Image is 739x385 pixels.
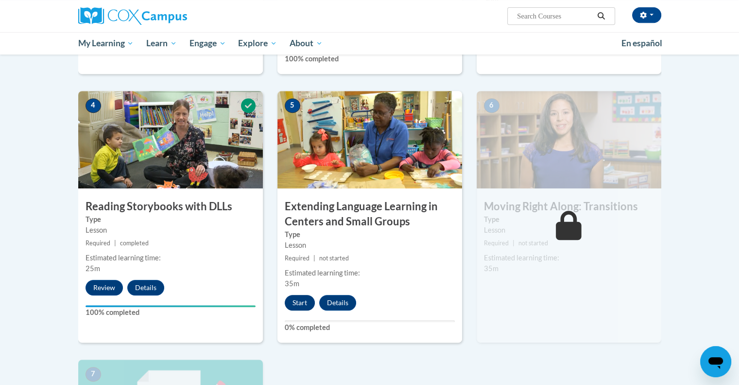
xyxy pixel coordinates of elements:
[484,98,499,113] span: 6
[114,239,116,247] span: |
[86,225,256,236] div: Lesson
[518,239,548,247] span: not started
[140,32,183,55] a: Learn
[285,98,300,113] span: 5
[72,32,140,55] a: My Learning
[285,268,455,278] div: Estimated learning time:
[516,10,594,22] input: Search Courses
[319,255,349,262] span: not started
[146,37,177,49] span: Learn
[477,199,661,214] h3: Moving Right Along: Transitions
[285,229,455,240] label: Type
[283,32,329,55] a: About
[183,32,232,55] a: Engage
[594,10,608,22] button: Search
[290,37,323,49] span: About
[86,280,123,295] button: Review
[319,295,356,311] button: Details
[285,255,309,262] span: Required
[86,367,101,382] span: 7
[86,305,256,307] div: Your progress
[484,264,498,273] span: 35m
[86,98,101,113] span: 4
[78,91,263,188] img: Course Image
[86,264,100,273] span: 25m
[484,239,509,247] span: Required
[632,7,661,23] button: Account Settings
[86,214,256,225] label: Type
[285,295,315,311] button: Start
[285,54,455,64] label: 100% completed
[64,32,676,55] div: Main menu
[78,37,134,49] span: My Learning
[477,91,661,188] img: Course Image
[189,37,226,49] span: Engage
[78,7,263,25] a: Cox Campus
[285,322,455,333] label: 0% completed
[238,37,277,49] span: Explore
[285,240,455,251] div: Lesson
[513,239,515,247] span: |
[232,32,283,55] a: Explore
[86,239,110,247] span: Required
[621,38,662,48] span: En español
[120,239,149,247] span: completed
[127,280,164,295] button: Details
[277,91,462,188] img: Course Image
[615,33,669,54] a: En español
[484,225,654,236] div: Lesson
[78,7,187,25] img: Cox Campus
[86,253,256,263] div: Estimated learning time:
[484,214,654,225] label: Type
[78,199,263,214] h3: Reading Storybooks with DLLs
[86,307,256,318] label: 100% completed
[285,279,299,288] span: 35m
[484,253,654,263] div: Estimated learning time:
[700,346,731,377] iframe: Button to launch messaging window
[277,199,462,229] h3: Extending Language Learning in Centers and Small Groups
[313,255,315,262] span: |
